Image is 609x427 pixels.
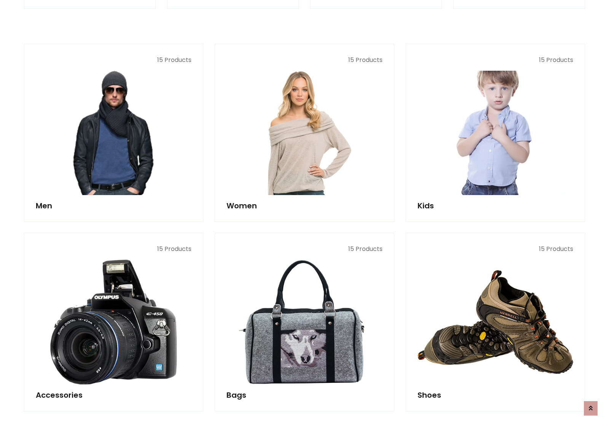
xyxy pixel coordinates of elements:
[36,201,191,210] h5: Men
[418,56,573,65] p: 15 Products
[36,390,191,400] h5: Accessories
[226,390,382,400] h5: Bags
[418,244,573,254] p: 15 Products
[36,244,191,254] p: 15 Products
[418,390,573,400] h5: Shoes
[226,56,382,65] p: 15 Products
[418,201,573,210] h5: Kids
[36,56,191,65] p: 15 Products
[226,201,382,210] h5: Women
[226,244,382,254] p: 15 Products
